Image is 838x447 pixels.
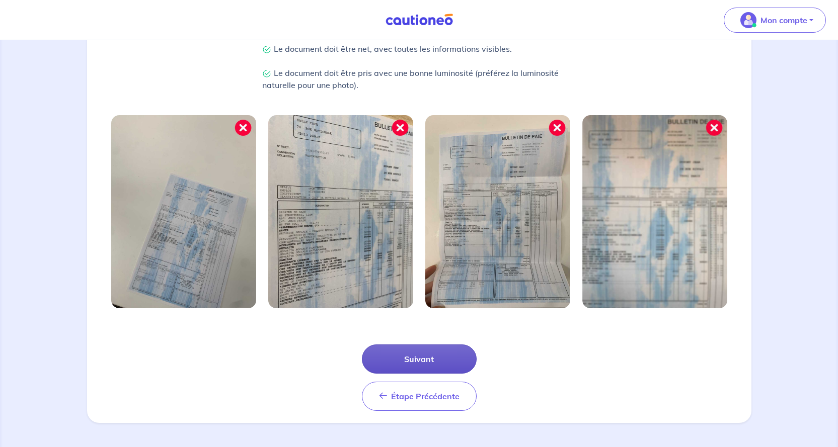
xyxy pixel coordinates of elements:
[262,45,271,54] img: Check
[740,12,756,28] img: illu_account_valid_menu.svg
[760,14,807,26] p: Mon compte
[425,115,570,308] img: Image mal cadrée 3
[262,69,271,78] img: Check
[262,43,576,91] p: Le document doit être net, avec toutes les informations visibles. Le document doit être pris avec...
[724,8,826,33] button: illu_account_valid_menu.svgMon compte
[362,344,477,374] button: Suivant
[382,14,457,26] img: Cautioneo
[391,391,460,401] span: Étape Précédente
[362,382,477,411] button: Étape Précédente
[582,115,727,308] img: Image mal cadrée 4
[111,115,256,308] img: Image mal cadrée 1
[268,115,413,308] img: Image mal cadrée 2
